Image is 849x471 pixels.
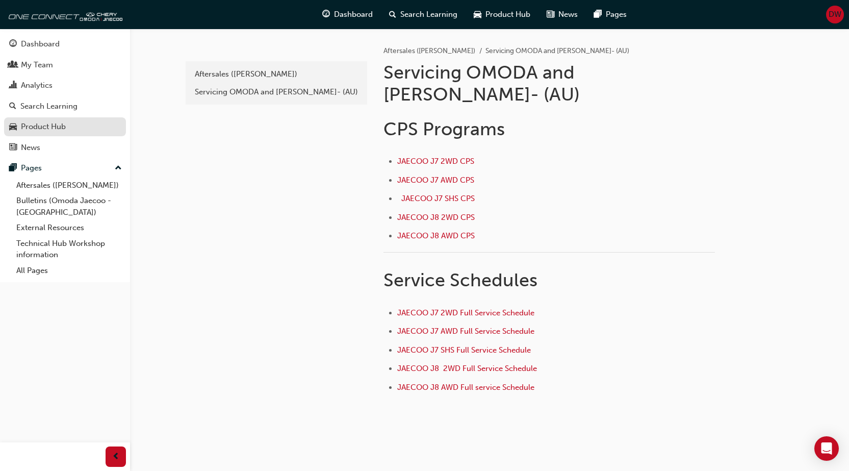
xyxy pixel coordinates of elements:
[4,159,126,178] button: Pages
[401,194,477,203] a: JAECOO J7 SHS CPS
[383,269,537,291] span: Service Schedules
[9,61,17,70] span: people-icon
[12,263,126,279] a: All Pages
[4,138,126,157] a: News
[397,345,533,355] a: JAECOO J7 SHS Full Service Schedule
[466,4,538,25] a: car-iconProduct Hub
[826,6,844,23] button: DW
[397,157,476,166] a: JAECOO J7 2WD CPS
[9,81,17,90] span: chart-icon
[400,9,457,20] span: Search Learning
[474,8,481,21] span: car-icon
[12,236,126,263] a: Technical Hub Workshop information
[397,327,536,336] a: JAECOO J7 AWD Full Service Schedule
[485,45,629,57] li: Servicing OMODA and [PERSON_NAME]- (AU)
[814,436,839,461] div: Open Intercom Messenger
[9,122,17,132] span: car-icon
[9,164,17,173] span: pages-icon
[334,9,373,20] span: Dashboard
[322,8,330,21] span: guage-icon
[586,4,635,25] a: pages-iconPages
[4,117,126,136] a: Product Hub
[190,83,363,101] a: Servicing OMODA and [PERSON_NAME]- (AU)
[12,178,126,193] a: Aftersales ([PERSON_NAME])
[397,308,534,317] a: JAECOO J7 2WD Full Service Schedule
[21,142,40,154] div: News
[397,364,537,373] a: JAECOO J8 2WD Full Service Schedule
[829,9,841,20] span: DW
[195,68,358,80] div: Aftersales ([PERSON_NAME])
[5,4,122,24] img: oneconnect
[397,213,475,222] a: JAECOO J8 2WD CPS
[383,61,718,106] h1: Servicing OMODA and [PERSON_NAME]- (AU)
[594,8,602,21] span: pages-icon
[397,231,475,240] a: JAECOO J8 AWD CPS
[397,383,534,392] a: JAECOO J8 AWD Full service Schedule
[12,193,126,220] a: Bulletins (Omoda Jaecoo - [GEOGRAPHIC_DATA])
[606,9,627,20] span: Pages
[314,4,381,25] a: guage-iconDashboard
[558,9,578,20] span: News
[112,451,120,463] span: prev-icon
[381,4,466,25] a: search-iconSearch Learning
[4,33,126,159] button: DashboardMy TeamAnalyticsSearch LearningProduct HubNews
[383,118,505,140] span: CPS Programs
[21,38,60,50] div: Dashboard
[4,56,126,75] a: My Team
[9,143,17,153] span: news-icon
[21,59,53,71] div: My Team
[538,4,586,25] a: news-iconNews
[21,121,66,133] div: Product Hub
[4,35,126,54] a: Dashboard
[9,40,17,49] span: guage-icon
[383,46,475,55] a: Aftersales ([PERSON_NAME])
[397,176,476,185] a: JAECOO J7 AWD CPS
[389,8,396,21] span: search-icon
[21,162,42,174] div: Pages
[20,101,78,112] div: Search Learning
[21,80,53,91] div: Analytics
[4,76,126,95] a: Analytics
[4,97,126,116] a: Search Learning
[9,102,16,111] span: search-icon
[115,162,122,175] span: up-icon
[195,86,358,98] div: Servicing OMODA and [PERSON_NAME]- (AU)
[190,65,363,83] a: Aftersales ([PERSON_NAME])
[12,220,126,236] a: External Resources
[547,8,554,21] span: news-icon
[485,9,530,20] span: Product Hub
